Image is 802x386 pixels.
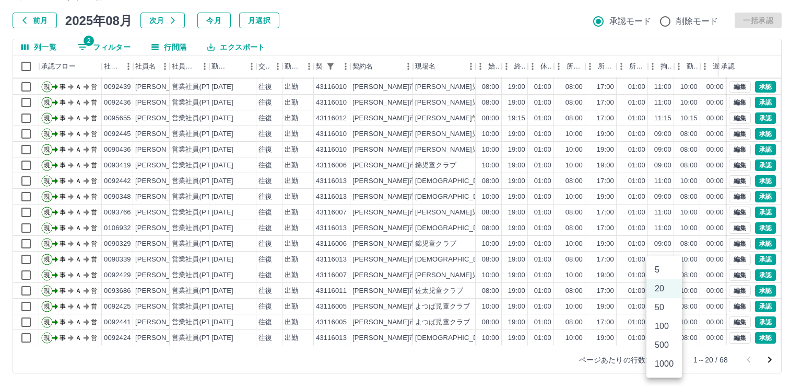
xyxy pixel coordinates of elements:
[646,336,682,355] li: 500
[646,279,682,298] li: 20
[646,355,682,373] li: 1000
[646,298,682,317] li: 50
[646,317,682,336] li: 100
[646,260,682,279] li: 5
